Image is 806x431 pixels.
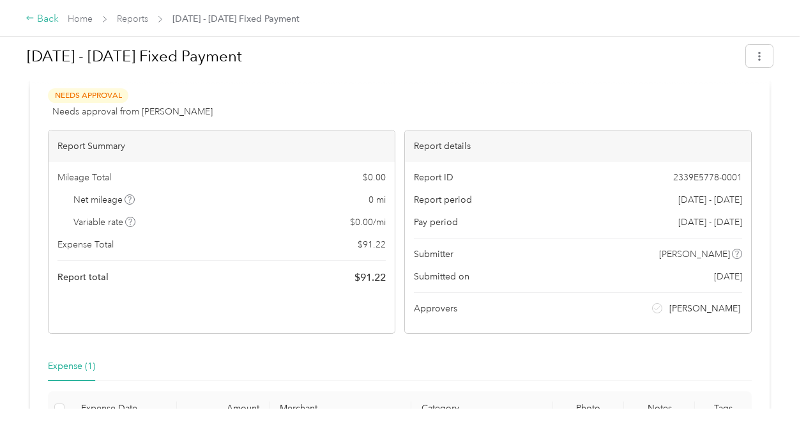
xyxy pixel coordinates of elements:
span: [DATE] - [DATE] [678,215,742,229]
span: Report total [57,270,109,284]
span: Mileage Total [57,171,111,184]
div: Back [26,12,59,27]
span: $ 91.22 [358,238,386,251]
span: [PERSON_NAME] [669,302,740,315]
span: Needs approval from [PERSON_NAME] [52,105,213,118]
span: Needs Approval [48,88,128,103]
span: Submitted on [414,270,469,283]
div: Expense (1) [48,359,95,373]
span: $ 91.22 [354,270,386,285]
span: $ 0.00 / mi [350,215,386,229]
th: Amount [177,391,269,427]
div: Report Summary [49,130,395,162]
th: Category [411,391,553,427]
span: Submitter [414,247,453,261]
span: [PERSON_NAME] [659,247,730,261]
span: [DATE] - [DATE] Fixed Payment [172,12,300,26]
div: Report details [405,130,751,162]
a: Reports [117,13,148,24]
th: Tags [695,391,752,427]
span: $ 0.00 [363,171,386,184]
span: Net mileage [73,193,135,207]
span: [DATE] - [DATE] [678,193,742,207]
th: Merchant [270,391,411,427]
h1: Aug 1 - 31, 2025 Fixed Payment [27,41,737,72]
div: Tags [705,403,741,414]
span: Report ID [414,171,453,184]
span: Pay period [414,215,458,229]
span: Variable rate [73,215,136,229]
span: Expense Total [57,238,114,251]
th: Notes [624,391,695,427]
th: Expense Date [71,391,178,427]
span: Report period [414,193,472,207]
span: 2339E5778-0001 [673,171,742,184]
span: 0 mi [369,193,386,207]
iframe: Everlance-gr Chat Button Frame [734,359,806,431]
th: Photo [553,391,624,427]
a: Home [68,13,93,24]
span: Approvers [414,302,457,315]
span: [DATE] [714,270,742,283]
